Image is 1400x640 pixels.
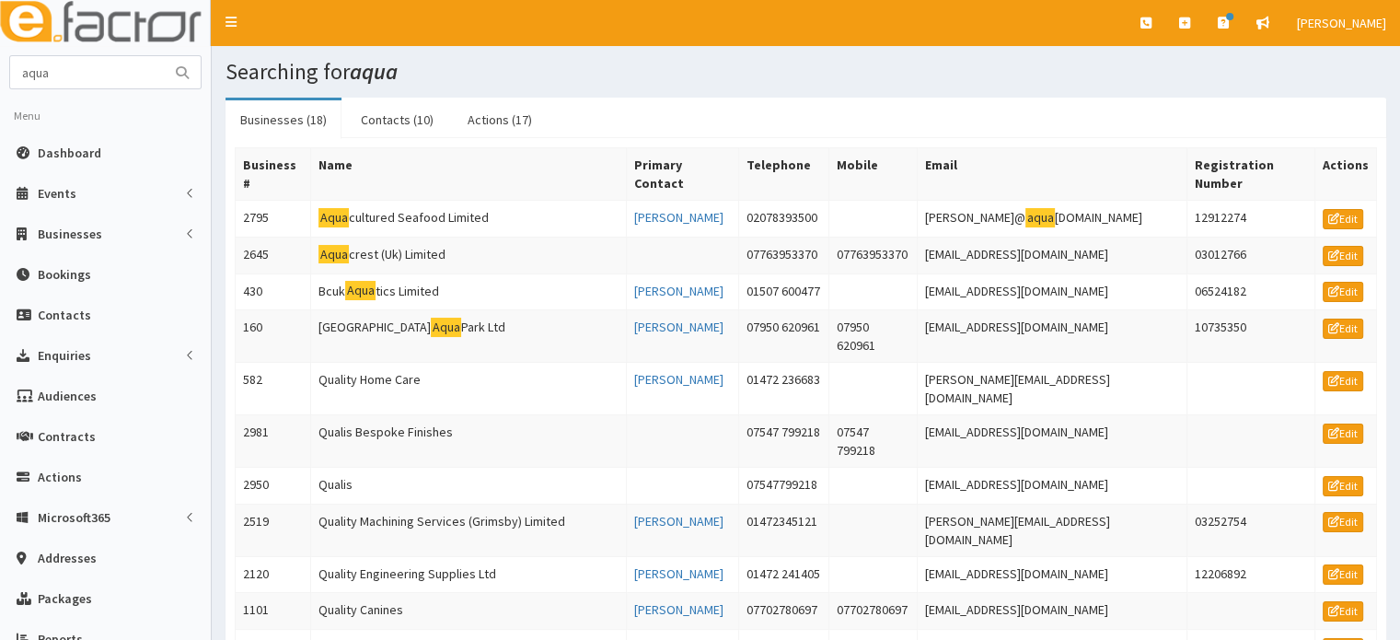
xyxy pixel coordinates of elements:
td: 2519 [236,504,311,556]
td: [EMAIL_ADDRESS][DOMAIN_NAME] [918,237,1187,273]
td: 2120 [236,556,311,593]
a: [PERSON_NAME] [634,283,723,299]
a: [PERSON_NAME] [634,209,723,226]
mark: aqua [1025,208,1055,227]
th: Registration Number [1186,148,1314,201]
mark: Aqua [345,281,376,300]
a: Actions (17) [453,100,547,139]
td: 01472 241405 [739,556,829,593]
span: Businesses [38,226,102,242]
td: [GEOGRAPHIC_DATA] Park Ltd [311,310,627,363]
td: 02078393500 [739,201,829,238]
a: [PERSON_NAME] [634,371,723,388]
mark: Aqua [318,245,349,264]
th: Mobile [829,148,918,201]
a: Edit [1323,512,1363,532]
td: 07547 799218 [739,415,829,468]
td: 1101 [236,593,311,630]
td: 07702780697 [829,593,918,630]
td: 07763953370 [829,237,918,273]
h1: Searching for [226,60,1386,84]
a: Businesses (18) [226,100,341,139]
span: Dashboard [38,145,101,161]
td: Quality Canines [311,593,627,630]
a: Edit [1323,476,1363,496]
td: 01507 600477 [739,273,829,310]
td: [PERSON_NAME]@ [DOMAIN_NAME] [918,201,1187,238]
td: [EMAIL_ADDRESS][DOMAIN_NAME] [918,415,1187,468]
mark: Aqua [318,208,349,227]
a: Edit [1323,424,1363,444]
span: Addresses [38,550,97,566]
td: [PERSON_NAME][EMAIL_ADDRESS][DOMAIN_NAME] [918,363,1187,415]
span: Contacts [38,307,91,323]
td: [EMAIL_ADDRESS][DOMAIN_NAME] [918,468,1187,505]
a: Edit [1323,564,1363,585]
th: Email [918,148,1187,201]
td: crest (Uk) Limited [311,237,627,273]
th: Business # [236,148,311,201]
td: cultured Seafood Limited [311,201,627,238]
i: aqua [350,57,398,86]
a: Edit [1323,601,1363,622]
span: Audiences [38,388,97,404]
td: 07763953370 [739,237,829,273]
td: Qualis [311,468,627,505]
a: Contacts (10) [346,100,448,139]
a: Edit [1323,246,1363,266]
span: Events [38,185,76,202]
td: Qualis Bespoke Finishes [311,415,627,468]
input: Search... [10,56,165,88]
td: 07950 620961 [739,310,829,363]
a: Edit [1323,282,1363,302]
td: [EMAIL_ADDRESS][DOMAIN_NAME] [918,593,1187,630]
td: 2950 [236,468,311,505]
span: [PERSON_NAME] [1297,15,1386,31]
a: [PERSON_NAME] [634,319,723,335]
td: [PERSON_NAME][EMAIL_ADDRESS][DOMAIN_NAME] [918,504,1187,556]
td: 01472345121 [739,504,829,556]
span: Bookings [38,266,91,283]
td: 07702780697 [739,593,829,630]
td: 03252754 [1186,504,1314,556]
td: [EMAIL_ADDRESS][DOMAIN_NAME] [918,310,1187,363]
td: 07547 799218 [829,415,918,468]
td: Quality Machining Services (Grimsby) Limited [311,504,627,556]
td: 160 [236,310,311,363]
a: [PERSON_NAME] [634,565,723,582]
a: Edit [1323,319,1363,339]
td: 07547799218 [739,468,829,505]
td: 2981 [236,415,311,468]
td: [EMAIL_ADDRESS][DOMAIN_NAME] [918,556,1187,593]
td: Quality Home Care [311,363,627,415]
th: Name [311,148,627,201]
td: 582 [236,363,311,415]
th: Actions [1314,148,1376,201]
td: 12206892 [1186,556,1314,593]
span: Contracts [38,428,96,445]
a: [PERSON_NAME] [634,513,723,529]
td: Quality Engineering Supplies Ltd [311,556,627,593]
td: 01472 236683 [739,363,829,415]
mark: Aqua [431,318,461,337]
th: Primary Contact [627,148,739,201]
td: 06524182 [1186,273,1314,310]
span: Packages [38,590,92,607]
a: [PERSON_NAME] [634,601,723,618]
a: Edit [1323,371,1363,391]
span: Microsoft365 [38,509,110,526]
td: 07950 620961 [829,310,918,363]
td: Bcuk tics Limited [311,273,627,310]
span: Actions [38,469,82,485]
td: 2795 [236,201,311,238]
th: Telephone [739,148,829,201]
td: 10735350 [1186,310,1314,363]
a: Edit [1323,209,1363,229]
td: 2645 [236,237,311,273]
td: 12912274 [1186,201,1314,238]
span: Enquiries [38,347,91,364]
td: 03012766 [1186,237,1314,273]
td: [EMAIL_ADDRESS][DOMAIN_NAME] [918,273,1187,310]
td: 430 [236,273,311,310]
